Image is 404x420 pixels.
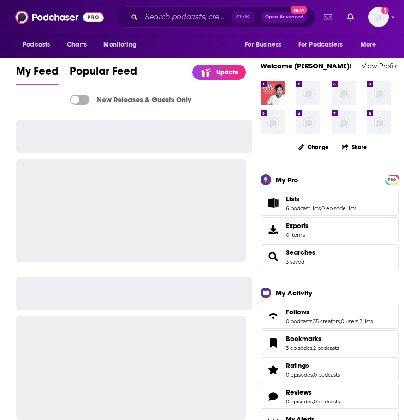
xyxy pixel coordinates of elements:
button: Show profile menu [368,7,389,27]
button: open menu [97,36,148,54]
span: Follows [286,308,309,316]
a: Charts [61,36,92,54]
span: Bookmarks [261,330,399,355]
span: Follows [261,304,399,329]
span: Exports [286,222,309,230]
a: 2 podcasts [313,345,339,351]
span: , [321,205,321,211]
a: Update [192,65,246,80]
span: My Feed [16,64,59,84]
img: Podchaser - Follow, Share and Rate Podcasts [15,8,104,26]
span: For Podcasters [298,38,343,51]
span: Ctrl K [232,11,254,23]
button: Open AdvancedNew [261,12,308,23]
a: Searches [264,250,282,263]
span: Logged in as tgilbride [368,7,389,27]
a: Ratings [286,361,340,370]
img: missing-image.png [296,81,320,105]
span: Podcasts [23,38,50,51]
span: New [291,6,307,14]
span: Open Advanced [265,15,303,19]
a: 0 podcasts [314,398,340,405]
a: Bookmarks [264,336,282,349]
a: 35 creators [313,318,340,324]
a: Lists [286,195,356,203]
span: Ratings [261,357,399,382]
img: User Profile [368,7,389,27]
a: 0 podcasts [314,372,340,378]
a: PRO [386,176,398,183]
a: 6 podcast lists [286,205,321,211]
a: Exports [261,217,399,242]
span: Lists [261,191,399,216]
img: missing-image.png [367,81,391,105]
a: View Profile [362,61,399,70]
a: 0 episode lists [321,205,356,211]
button: open menu [354,36,388,54]
p: Update [216,68,238,76]
span: , [358,318,359,324]
span: , [313,372,314,378]
a: 0 podcasts [286,318,312,324]
span: , [312,345,313,351]
span: For Business [245,38,281,51]
img: missing-image.png [332,81,356,105]
button: Change [292,141,334,153]
span: , [313,398,314,405]
img: missing-image.png [367,110,391,134]
button: Share [341,138,367,156]
a: 0 episodes [286,398,313,405]
span: Searches [261,244,399,269]
svg: Email not verified [381,7,389,14]
span: Bookmarks [286,335,321,343]
a: Bookmarks [286,335,339,343]
button: open menu [16,36,62,54]
span: Reviews [286,388,312,396]
a: Ratings [264,363,282,376]
a: Searches [286,248,315,257]
a: Reviews [286,388,340,396]
button: open menu [238,36,293,54]
a: 2 lists [359,318,373,324]
a: 0 episodes [286,372,313,378]
span: 0 items [286,232,309,238]
a: Welcome [PERSON_NAME]! [261,61,352,70]
img: missing-image.png [332,110,356,134]
a: Show notifications dropdown [320,9,336,25]
a: Popular Feed [70,64,137,85]
a: Lists [264,197,282,210]
a: Follows [264,310,282,323]
div: Search podcasts, credits, & more... [116,6,315,28]
span: Ratings [286,361,309,370]
span: Charts [67,38,87,51]
span: , [312,318,313,324]
div: My Pro [276,175,298,184]
div: My Activity [276,288,312,297]
a: My Feed [16,64,59,85]
span: Reviews [261,384,399,409]
a: 3 episodes [286,345,312,351]
a: Reviews [264,390,282,403]
img: The Daily Stoic [261,81,285,105]
img: missing-image.png [296,110,320,134]
a: 3 saved [286,258,304,265]
span: Exports [264,223,282,236]
button: open menu [292,36,356,54]
a: 0 users [341,318,358,324]
span: Lists [286,195,299,203]
a: New Releases & Guests Only [70,95,191,105]
img: missing-image.png [261,110,285,134]
span: , [340,318,341,324]
input: Search podcasts, credits, & more... [141,10,232,24]
span: More [361,38,376,51]
a: Follows [286,308,373,316]
span: Popular Feed [70,64,137,84]
a: Show notifications dropdown [343,9,357,25]
span: Monitoring [103,38,136,51]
